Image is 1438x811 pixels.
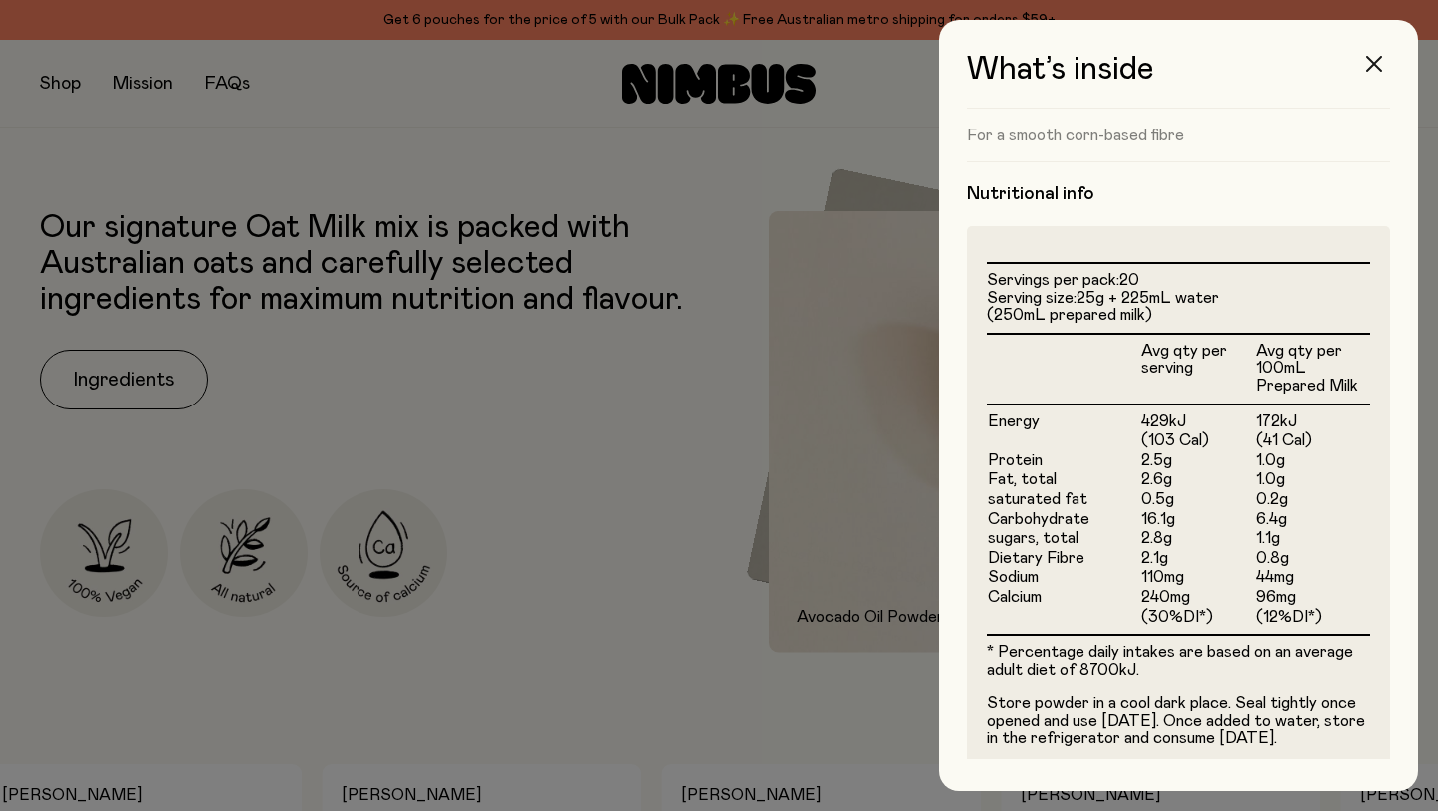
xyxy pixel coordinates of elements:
[1140,490,1255,510] td: 0.5g
[1255,490,1370,510] td: 0.2g
[988,511,1089,527] span: Carbohydrate
[988,550,1084,566] span: Dietary Fibre
[1140,608,1255,635] td: (30%DI*)
[988,491,1087,507] span: saturated fat
[988,569,1039,585] span: Sodium
[1140,588,1255,608] td: 240mg
[967,125,1390,145] p: For a smooth corn-based fibre
[1140,529,1255,549] td: 2.8g
[1140,405,1255,432] td: 429kJ
[967,182,1390,206] h4: Nutritional info
[1255,549,1370,569] td: 0.8g
[987,644,1370,679] p: * Percentage daily intakes are based on an average adult diet of 8700kJ.
[1140,549,1255,569] td: 2.1g
[987,695,1370,748] p: Store powder in a cool dark place. Seal tightly once opened and use [DATE]. Once added to water, ...
[1255,568,1370,588] td: 44mg
[988,589,1042,605] span: Calcium
[1255,510,1370,530] td: 6.4g
[1255,470,1370,490] td: 1.0g
[988,452,1043,468] span: Protein
[988,471,1057,487] span: Fat, total
[1255,608,1370,635] td: (12%DI*)
[1255,405,1370,432] td: 172kJ
[988,413,1040,429] span: Energy
[1255,529,1370,549] td: 1.1g
[1140,334,1255,405] th: Avg qty per serving
[1140,568,1255,588] td: 110mg
[988,530,1078,546] span: sugars, total
[1140,510,1255,530] td: 16.1g
[1255,451,1370,471] td: 1.0g
[987,290,1219,324] span: 25g + 225mL water (250mL prepared milk)
[967,52,1390,109] h3: What’s inside
[987,290,1370,325] li: Serving size:
[1140,451,1255,471] td: 2.5g
[1140,470,1255,490] td: 2.6g
[1255,431,1370,451] td: (41 Cal)
[1119,272,1139,288] span: 20
[987,272,1370,290] li: Servings per pack:
[1140,431,1255,451] td: (103 Cal)
[1255,334,1370,405] th: Avg qty per 100mL Prepared Milk
[1255,588,1370,608] td: 96mg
